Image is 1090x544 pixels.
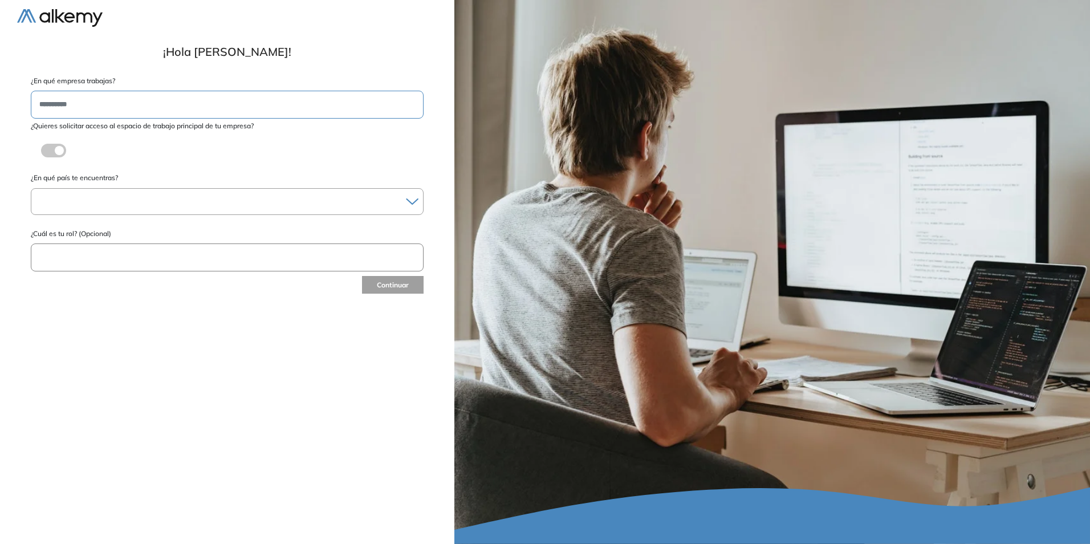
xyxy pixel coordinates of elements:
iframe: Chat Widget [885,412,1090,544]
label: ¿Cuál es tu rol? (Opcional) [31,229,424,239]
span: ¿En qué país te encuentras? [31,173,118,182]
label: ¿Quieres solicitar acceso al espacio de trabajo principal de tu empresa? [31,121,424,131]
button: Continuar [362,276,423,294]
h1: ¡Hola [PERSON_NAME]! [17,45,437,59]
label: ¿En qué empresa trabajas? [31,76,424,86]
